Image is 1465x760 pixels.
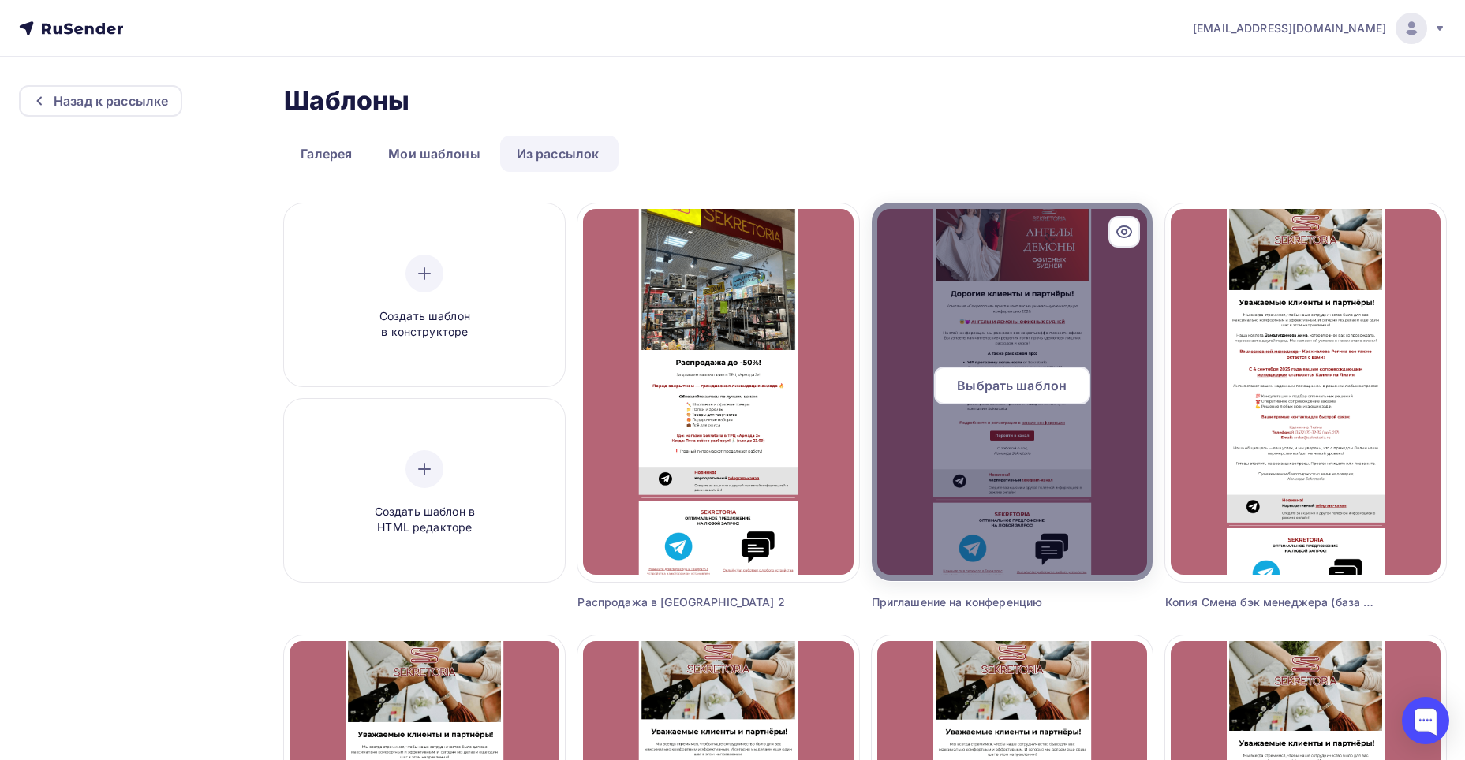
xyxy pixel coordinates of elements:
[349,308,499,341] span: Создать шаблон в конструкторе
[54,91,168,110] div: Назад к рассылке
[1165,594,1376,610] div: Копия Смена бэк менеджера (база Регины)
[349,504,499,536] span: Создать шаблон в HTML редакторе
[957,376,1067,395] span: Выбрать шаблон
[1193,20,1386,36] span: [EMAIL_ADDRESS][DOMAIN_NAME]
[577,594,788,610] div: Распродажа в [GEOGRAPHIC_DATA] 2
[284,136,368,172] a: Галерея
[1193,13,1446,44] a: [EMAIL_ADDRESS][DOMAIN_NAME]
[284,85,409,117] h2: Шаблоны
[872,594,1082,610] div: Приглашение на конференцию
[372,136,497,172] a: Мои шаблоны
[500,136,616,172] a: Из рассылок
